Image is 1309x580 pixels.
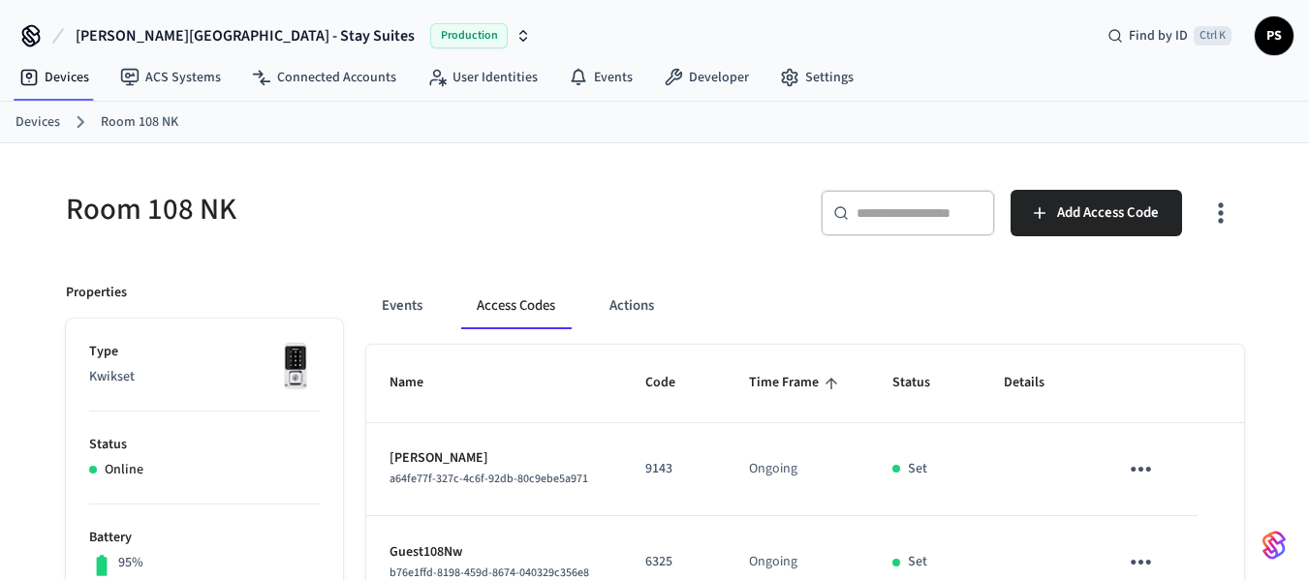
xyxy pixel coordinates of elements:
[1057,200,1159,226] span: Add Access Code
[645,552,702,572] p: 6325
[648,60,764,95] a: Developer
[1011,190,1182,236] button: Add Access Code
[390,471,588,487] span: a64fe77f-327c-4c6f-92db-80c9ebe5a971
[726,423,870,516] td: Ongoing
[1255,16,1293,55] button: PS
[390,542,600,563] p: Guest108Nw
[390,448,600,469] p: [PERSON_NAME]
[66,190,643,229] h5: Room 108 NK
[908,552,927,572] p: Set
[1262,530,1286,561] img: SeamLogoGradient.69752ec5.svg
[105,460,143,480] p: Online
[118,553,143,573] p: 95%
[236,60,412,95] a: Connected Accounts
[594,283,670,329] button: Actions
[892,368,955,398] span: Status
[764,60,869,95] a: Settings
[89,367,320,387] p: Kwikset
[366,283,438,329] button: Events
[645,459,702,479] p: 9143
[89,528,320,548] p: Battery
[412,60,553,95] a: User Identities
[461,283,571,329] button: Access Codes
[105,60,236,95] a: ACS Systems
[1129,26,1188,46] span: Find by ID
[89,435,320,455] p: Status
[66,283,127,303] p: Properties
[553,60,648,95] a: Events
[76,24,415,47] span: [PERSON_NAME][GEOGRAPHIC_DATA] - Stay Suites
[1092,18,1247,53] div: Find by IDCtrl K
[16,112,60,133] a: Devices
[4,60,105,95] a: Devices
[645,368,701,398] span: Code
[908,459,927,479] p: Set
[89,342,320,362] p: Type
[390,368,449,398] span: Name
[271,342,320,390] img: Kwikset Halo Touchscreen Wifi Enabled Smart Lock, Polished Chrome, Front
[1004,368,1070,398] span: Details
[1257,18,1292,53] span: PS
[101,112,178,133] a: Room 108 NK
[430,23,508,48] span: Production
[1194,26,1231,46] span: Ctrl K
[749,368,844,398] span: Time Frame
[366,283,1244,329] div: ant example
